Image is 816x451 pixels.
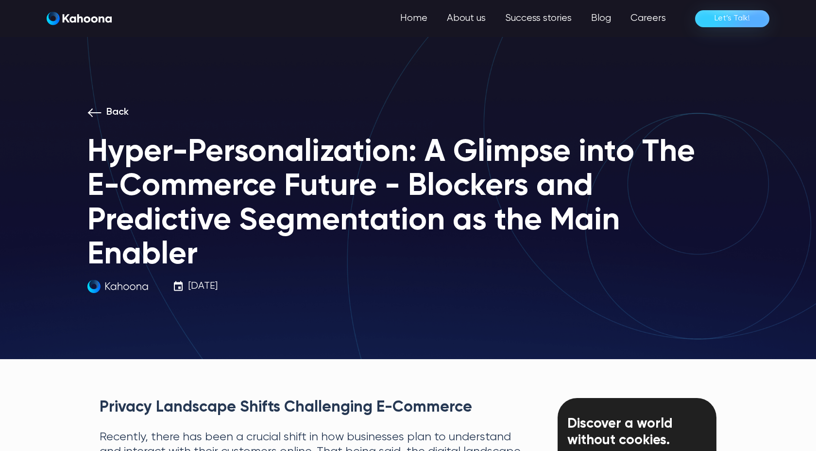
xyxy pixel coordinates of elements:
h1: Hyper-Personalization: A Glimpse into The E-Commerce Future - Blockers and Predictive Segmentatio... [87,136,729,273]
img: kahoona [87,278,149,295]
p: Back [106,105,129,120]
div: Discover a world without cookies. [567,416,707,449]
strong: Privacy Landscape Shifts Challenging E-Commerce [100,399,472,415]
a: Back [87,105,729,120]
p: [DATE] [188,279,218,294]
